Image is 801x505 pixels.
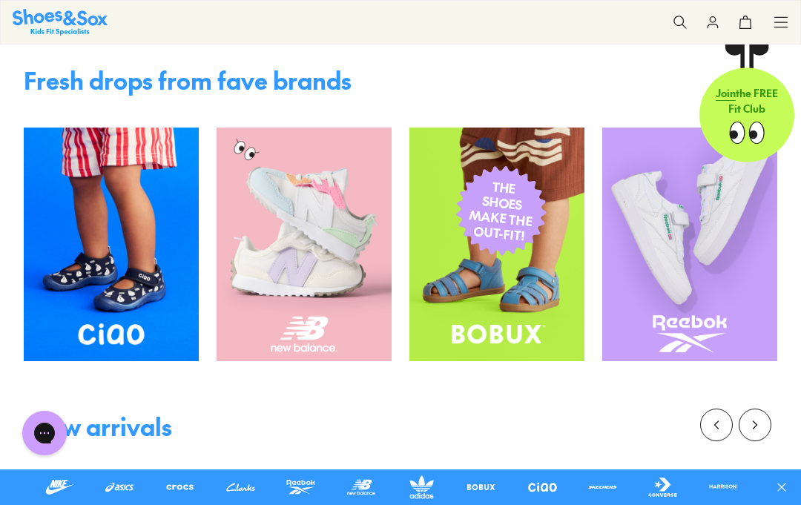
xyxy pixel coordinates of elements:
span: Join [716,85,736,100]
a: THESHOESMAKE THEOUT-FIT! [409,128,584,361]
img: SNS_WEBASSETS_GRID_1080x1440_xx_40c115a7-2d61-44a0-84d6-f6b8707e44ea.png [24,128,199,361]
div: New arrivals [30,415,172,438]
img: SNS_WEBASSETS_GRID_1080x1440_xx_2.png [217,128,392,361]
iframe: Gorgias live chat messenger [15,406,74,461]
a: Shoes & Sox [13,9,108,35]
img: SNS_WEBASSETS_GRID_1080x1440_xx_9.png [409,128,584,361]
img: SNS_Logo_Responsive.svg [13,9,108,35]
span: THE SHOES MAKE THE OUT-FIT! [467,177,536,245]
p: the FREE Fit Club [699,73,794,128]
a: Jointhe FREE Fit Club [699,44,794,162]
img: SNS_WEBASSETS_GRID_1080x1440_xx_3_4ada1011-ea31-4036-a210-2334cf852730.png [602,128,777,361]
